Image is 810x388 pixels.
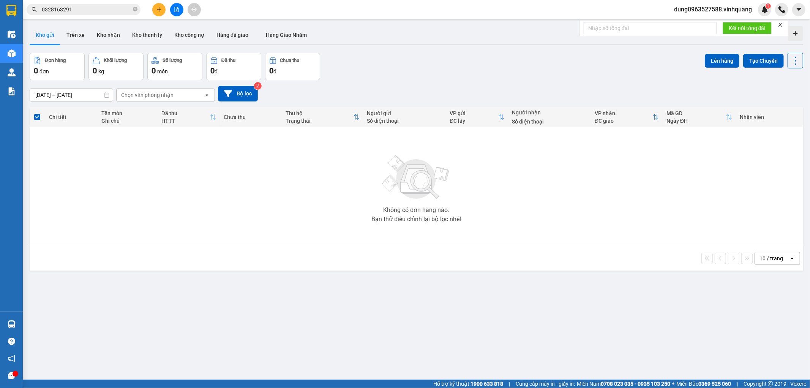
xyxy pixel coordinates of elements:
strong: 0708 023 035 - 0935 103 250 [601,381,670,387]
svg: open [789,255,795,261]
span: Kết nối tổng đài [729,24,766,32]
div: Không có đơn hàng nào. [383,207,449,213]
span: caret-down [796,6,802,13]
img: phone-icon [778,6,785,13]
img: logo-vxr [6,5,16,16]
span: Hàng Giao Nhầm [266,32,307,38]
span: 1 [767,3,769,9]
strong: 0369 525 060 [698,381,731,387]
span: close [778,22,783,27]
div: Đơn hàng [45,58,66,63]
svg: open [204,92,210,98]
span: copyright [768,381,773,386]
button: Hàng đã giao [210,26,254,44]
button: Kho nhận [91,26,126,44]
span: 0 [34,66,38,75]
sup: 2 [254,82,262,90]
img: warehouse-icon [8,30,16,38]
div: ĐC giao [595,118,653,124]
button: Số lượng0món [147,53,202,80]
span: món [157,68,168,74]
button: caret-down [792,3,805,16]
div: Chưa thu [280,58,300,63]
div: Nhân viên [740,114,799,120]
div: Bạn thử điều chỉnh lại bộ lọc nhé! [371,216,461,222]
span: ⚪️ [672,382,674,385]
button: Bộ lọc [218,86,258,101]
button: plus [152,3,166,16]
button: Trên xe [60,26,91,44]
div: Ngày ĐH [666,118,726,124]
span: notification [8,355,15,362]
sup: 1 [766,3,771,9]
span: Cung cấp máy in - giấy in: [516,380,575,388]
span: close-circle [133,6,137,13]
div: Tạo kho hàng mới [788,26,803,41]
button: Tạo Chuyến [743,54,784,68]
img: warehouse-icon [8,68,16,76]
div: Ghi chú [101,118,153,124]
span: đ [215,68,218,74]
button: file-add [170,3,183,16]
div: VP gửi [450,110,498,116]
th: Toggle SortBy [446,107,508,127]
div: Đã thu [221,58,235,63]
div: Trạng thái [286,118,353,124]
th: Toggle SortBy [663,107,736,127]
div: Số điện thoại [512,119,587,125]
button: Kho công nợ [168,26,210,44]
img: solution-icon [8,87,16,95]
button: Chưa thu0đ [265,53,320,80]
span: kg [98,68,104,74]
button: Đơn hàng0đơn [30,53,85,80]
div: Khối lượng [104,58,127,63]
button: aim [188,3,201,16]
span: message [8,372,15,379]
th: Toggle SortBy [591,107,663,127]
button: Đã thu0đ [206,53,261,80]
div: Tên món [101,110,153,116]
span: file-add [174,7,179,12]
th: Toggle SortBy [158,107,220,127]
div: Chi tiết [49,114,94,120]
span: | [509,380,510,388]
img: warehouse-icon [8,49,16,57]
div: 10 / trang [759,255,783,262]
div: Thu hộ [286,110,353,116]
div: Số điện thoại [367,118,442,124]
span: 0 [93,66,97,75]
div: Chọn văn phòng nhận [121,91,174,99]
input: Select a date range. [30,89,113,101]
button: Lên hàng [705,54,739,68]
span: search [32,7,37,12]
span: Miền Bắc [676,380,731,388]
div: Mã GD [666,110,726,116]
span: question-circle [8,338,15,345]
span: 0 [269,66,273,75]
span: Hỗ trợ kỹ thuật: [433,380,503,388]
span: aim [191,7,197,12]
span: plus [156,7,162,12]
th: Toggle SortBy [282,107,363,127]
span: 0 [152,66,156,75]
div: Chưa thu [224,114,278,120]
button: Khối lượng0kg [88,53,144,80]
img: icon-new-feature [761,6,768,13]
div: ĐC lấy [450,118,498,124]
input: Tìm tên, số ĐT hoặc mã đơn [42,5,131,14]
div: Người nhận [512,109,587,116]
div: Đã thu [161,110,210,116]
span: | [737,380,738,388]
button: Kho gửi [30,26,60,44]
button: Kho thanh lý [126,26,168,44]
div: Số lượng [163,58,182,63]
div: HTTT [161,118,210,124]
span: Miền Nam [577,380,670,388]
span: dung0963527588.vinhquang [668,5,758,14]
strong: 1900 633 818 [471,381,503,387]
span: đơn [39,68,49,74]
span: close-circle [133,7,137,11]
div: Người gửi [367,110,442,116]
img: warehouse-icon [8,320,16,328]
span: đ [273,68,276,74]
